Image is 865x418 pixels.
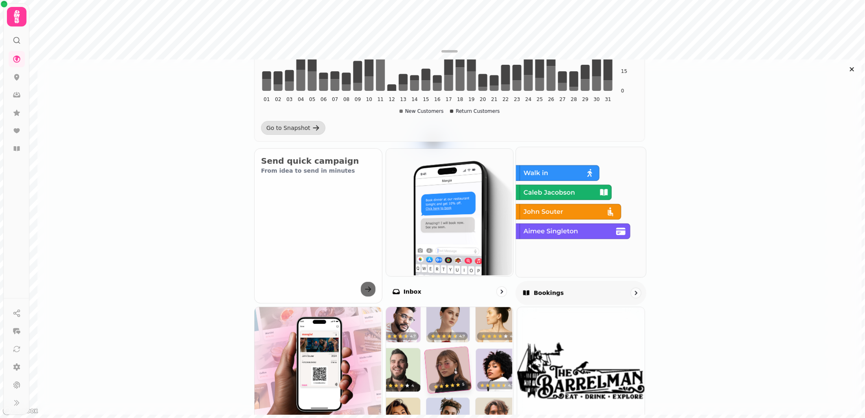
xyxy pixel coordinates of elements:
p: From idea to send in minutes [261,167,375,175]
tspan: 18 [457,97,463,102]
svg: go to [498,288,506,296]
tspan: 02 [275,97,281,102]
tspan: 21 [491,97,497,102]
tspan: 03 [286,97,292,102]
tspan: 16 [434,97,440,102]
tspan: 24 [525,97,531,102]
tspan: 27 [560,97,566,102]
a: Mapbox logo [2,406,38,416]
tspan: 07 [332,97,338,102]
tspan: 26 [548,97,554,102]
p: Inbox [404,288,422,296]
a: Go to Snapshot [261,121,325,135]
tspan: 08 [343,97,349,102]
tspan: 0 [621,88,624,94]
tspan: 05 [309,97,315,102]
tspan: 15 [621,68,627,74]
div: Return Customers [450,108,500,114]
a: BookingsBookings [516,147,646,305]
tspan: 20 [480,97,486,102]
tspan: 11 [378,97,384,102]
tspan: 15 [423,97,429,102]
svg: go to [632,289,640,297]
button: Send quick campaignFrom idea to send in minutes [254,148,382,304]
tspan: 29 [582,97,588,102]
tspan: 13 [400,97,406,102]
tspan: 23 [514,97,520,102]
tspan: 09 [355,97,361,102]
img: Bookings [515,146,645,276]
h2: Send quick campaign [261,155,375,167]
div: New Customers [400,108,444,114]
tspan: 17 [446,97,452,102]
tspan: 12 [389,97,395,102]
p: Bookings [534,289,564,297]
tspan: 28 [571,97,577,102]
tspan: 30 [593,97,599,102]
tspan: 14 [411,97,417,102]
div: Go to Snapshot [266,124,310,132]
tspan: 25 [537,97,543,102]
tspan: 31 [605,97,611,102]
tspan: 22 [503,97,509,102]
tspan: 04 [298,97,304,102]
tspan: 01 [263,97,270,102]
tspan: 10 [366,97,372,102]
a: InboxInbox [386,148,514,304]
button: Close drawer [845,63,858,76]
tspan: 06 [321,97,327,102]
tspan: 19 [468,97,474,102]
img: Inbox [385,148,513,275]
